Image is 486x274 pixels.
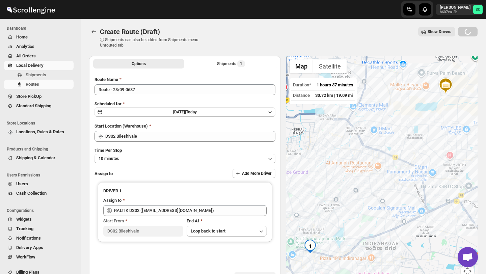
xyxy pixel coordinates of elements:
span: 10 minutes [99,156,119,161]
span: Show Drivers [428,29,451,34]
span: 30.72 km | 19.09 mi [315,93,353,98]
span: Home [16,34,28,39]
span: Users [16,181,28,186]
span: Store PickUp [16,94,42,99]
button: Show Drivers [418,27,455,36]
span: All Orders [16,53,36,58]
span: Locations, Rules & Rates [16,129,64,134]
span: 1 [240,61,242,66]
input: Search location [105,131,275,142]
span: Duration* [293,82,311,87]
button: Locations, Rules & Rates [4,127,74,137]
button: WorkFlow [4,252,74,262]
button: Delivery Apps [4,243,74,252]
button: [DATE]|Today [94,107,275,117]
input: Search assignee [114,205,267,216]
span: Tracking [16,226,33,231]
button: Routes [4,80,74,89]
div: End At [187,218,267,224]
button: Home [4,32,74,42]
button: Show satellite imagery [313,59,347,73]
div: Shipments [217,60,245,67]
span: Today [186,110,197,114]
img: ScrollEngine [5,1,56,18]
div: Open chat [458,247,478,267]
span: 1 hours 37 minutes [317,82,353,87]
button: Selected Shipments [186,59,277,68]
span: Create Route (Draft) [100,28,160,36]
span: Add More Driver [242,171,271,176]
span: Routes [26,82,39,87]
p: ⓘ Shipments can also be added from Shipments menu Unrouted tab [100,37,206,48]
span: Route Name [94,77,118,82]
span: Options [132,61,146,66]
span: Users Permissions [7,172,76,178]
span: Shipments [26,72,46,77]
button: 10 minutes [94,154,275,163]
div: Assign to [103,197,122,204]
span: Loop back to start [191,228,225,234]
div: 1 [303,240,317,253]
span: Local Delivery [16,63,44,68]
button: Users [4,179,74,189]
span: Notifications [16,236,41,241]
span: Shipping & Calendar [16,155,55,160]
button: All Orders [4,51,74,61]
button: Cash Collection [4,189,74,198]
button: Widgets [4,215,74,224]
span: Time Per Stop [94,148,122,153]
span: Store Locations [7,120,76,126]
button: Tracking [4,224,74,234]
span: Widgets [16,217,32,222]
span: Standard Shipping [16,103,51,108]
text: SC [476,7,480,12]
span: Distance [293,93,310,98]
button: Loop back to start [187,226,267,237]
p: b607ea-2b [440,10,470,14]
button: User menu [436,4,483,15]
button: Shipments [4,70,74,80]
span: Scheduled for [94,101,122,106]
span: Cash Collection [16,191,47,196]
button: Routes [89,27,99,36]
span: Configurations [7,208,76,213]
button: Show street map [290,59,313,73]
span: Start Location (Warehouse) [94,124,148,129]
span: WorkFlow [16,254,35,259]
input: Eg: Bengaluru Route [94,84,275,95]
span: Assign to [94,171,113,176]
span: Start From [103,218,124,223]
p: [PERSON_NAME] [440,5,470,10]
span: Analytics [16,44,34,49]
button: Add More Driver [233,169,275,178]
span: Delivery Apps [16,245,43,250]
span: [DATE] | [173,110,186,114]
button: Analytics [4,42,74,51]
span: Sanjay chetri [473,5,483,14]
button: Notifications [4,234,74,243]
button: Shipping & Calendar [4,153,74,163]
h3: DRIVER 1 [103,188,267,194]
div: All Route Options [89,71,281,272]
button: All Route Options [93,59,184,68]
span: Products and Shipping [7,146,76,152]
span: Dashboard [7,26,76,31]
